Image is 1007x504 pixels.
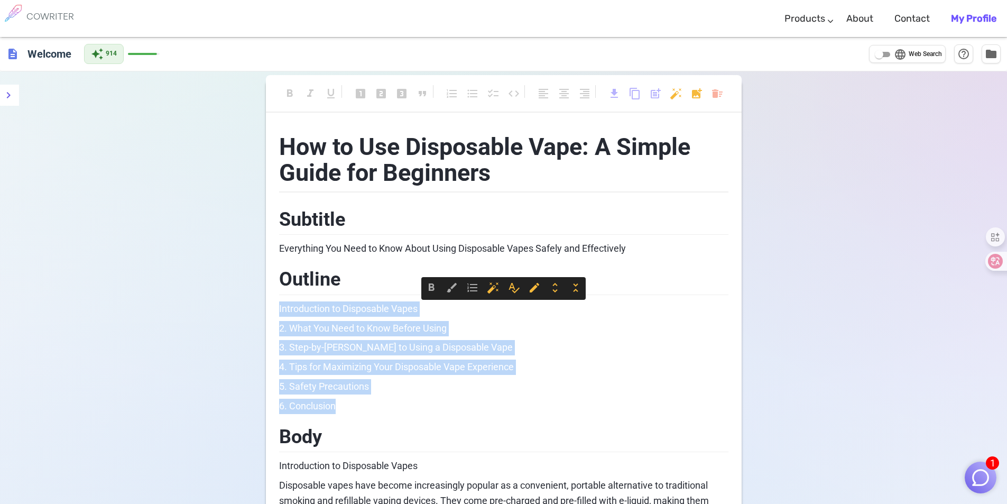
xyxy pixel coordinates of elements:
a: Products [784,3,825,34]
span: Introduction to Disposable Vapes [279,303,418,314]
span: description [6,48,19,60]
button: Manage Documents [982,44,1001,63]
button: 1 [965,462,996,493]
span: edit [528,281,541,294]
h6: COWRITER [26,12,74,21]
span: Everything You Need to Know About Using Disposable Vapes Safely and Effectively [279,243,626,254]
span: auto_fix_high [487,281,500,294]
span: language [894,48,907,61]
span: folder [985,48,997,60]
span: format_align_left [537,87,550,100]
span: 4. Tips for Maximizing Your Disposable Vape Experience [279,361,514,372]
span: Body [279,426,322,448]
b: My Profile [951,13,996,24]
span: Outline [279,268,340,290]
span: How to Use Disposable Vape: A Simple Guide for Beginners [279,133,696,187]
h6: Click to edit title [23,43,76,65]
span: 1 [986,456,999,470]
span: add_photo_alternate [690,87,703,100]
span: format_bold [283,87,296,100]
span: Subtitle [279,208,345,231]
span: checklist [487,87,500,100]
span: format_align_center [558,87,570,100]
span: format_bold [425,281,438,294]
span: unfold_less [569,281,582,294]
span: Introduction to Disposable Vapes [279,460,418,471]
span: delete_sweep [711,87,724,100]
span: auto_fix_high [670,87,682,100]
span: Web Search [909,49,942,60]
span: 5. Safety Precautions [279,381,369,392]
img: Close chat [971,468,991,488]
span: 6. Conclusion [279,400,336,411]
span: format_quote [416,87,429,100]
span: format_list_numbered [446,87,458,100]
button: Help & Shortcuts [954,44,973,63]
span: help_outline [957,48,970,60]
span: code [507,87,520,100]
span: unfold_more [549,281,561,294]
span: 914 [106,49,117,59]
span: format_list_numbered [466,281,479,294]
span: looks_3 [395,87,408,100]
span: format_italic [304,87,317,100]
span: looks_one [354,87,367,100]
span: format_align_right [578,87,591,100]
span: spellcheck [507,281,520,294]
span: content_copy [629,87,641,100]
span: brush [446,281,458,294]
a: My Profile [951,3,996,34]
span: post_add [649,87,662,100]
span: download [608,87,621,100]
span: format_list_bulleted [466,87,479,100]
span: auto_awesome [91,48,104,60]
span: 2. What You Need to Know Before Using [279,323,447,334]
span: looks_two [375,87,387,100]
span: format_underlined [325,87,337,100]
span: 3. Step-by-[PERSON_NAME] to Using a Disposable Vape [279,342,513,353]
a: About [846,3,873,34]
a: Contact [894,3,930,34]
